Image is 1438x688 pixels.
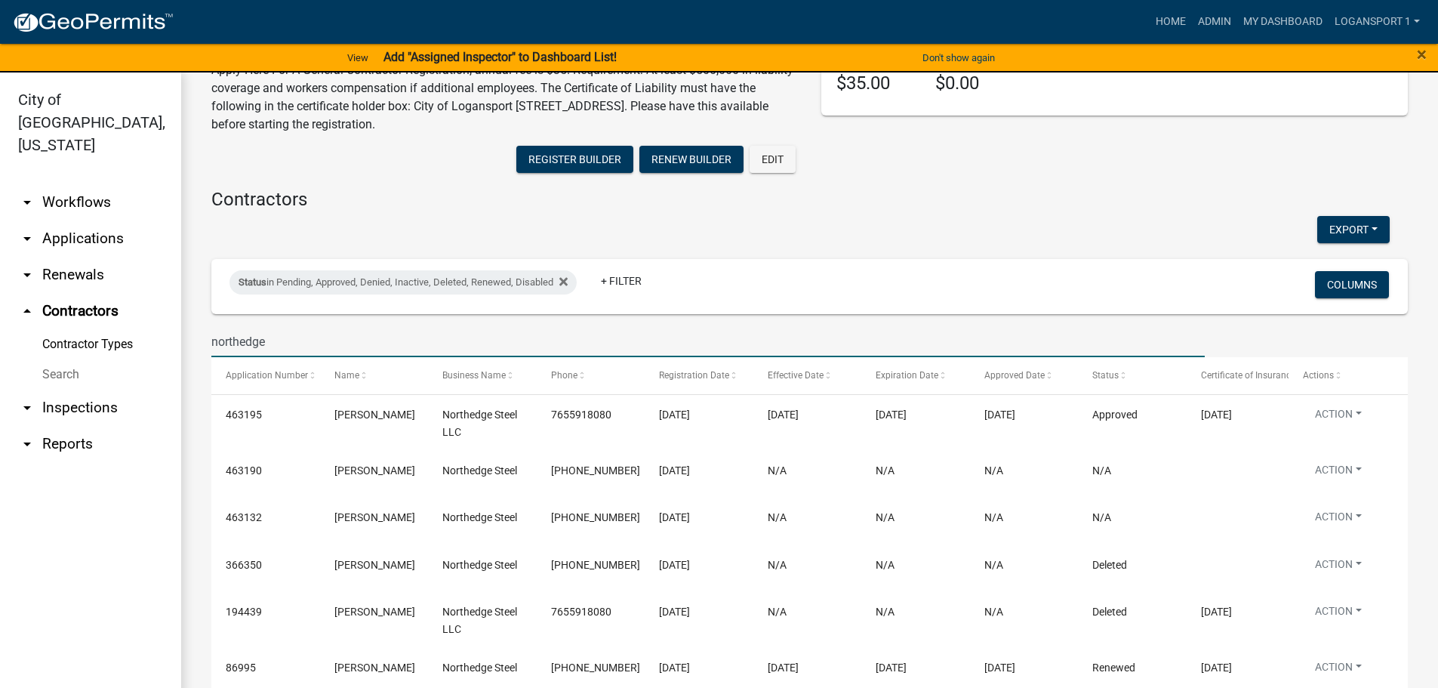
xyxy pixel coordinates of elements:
i: arrow_drop_down [18,230,36,248]
span: N/A [984,511,1003,523]
span: 463190 [226,464,262,477]
span: Name [334,370,359,381]
span: Deleted [1092,559,1127,571]
span: 01/20/2025 [659,559,690,571]
i: arrow_drop_up [18,302,36,320]
button: Action [1303,406,1374,428]
span: N/A [876,464,895,477]
span: Phone [551,370,577,381]
span: N/A [768,606,787,618]
button: Renew Builder [639,146,744,173]
span: 08/14/2025 [768,409,799,421]
span: N/A [876,606,895,618]
span: Northedge Steel [442,464,517,477]
span: 7655918080 [551,606,611,618]
button: Action [1303,557,1374,578]
span: N/A [768,464,787,477]
datatable-header-cell: Name [320,357,429,393]
a: View [341,45,374,70]
span: 01/15/2026 [1201,409,1232,421]
a: Logansport 1 [1329,8,1426,36]
span: Mitchell Cooper [334,409,415,421]
i: arrow_drop_down [18,266,36,284]
span: Northedge Steel [442,511,517,523]
span: N/A [984,606,1003,618]
datatable-header-cell: Approved Date [970,357,1079,393]
span: Certificate of Insurance Expiration [1201,370,1339,381]
h4: $35.00 [836,73,913,94]
button: Export [1317,216,1390,243]
span: Deleted [1092,606,1127,618]
span: Mitchell Cooper [334,464,415,477]
span: 86995 [226,662,256,674]
span: N/A [876,559,895,571]
span: 12/31/2023 [876,662,907,674]
span: Effective Date [768,370,824,381]
datatable-header-cell: Actions [1289,357,1397,393]
span: 01/13/2023 [659,662,690,674]
i: arrow_drop_down [18,399,36,417]
span: 08/13/2025 [659,409,690,421]
span: Status [1092,370,1119,381]
span: 7655918080 [551,409,611,421]
i: arrow_drop_down [18,193,36,211]
span: Mitchell Cooper [334,606,415,618]
span: 765-591-8080 [551,559,640,571]
span: × [1417,44,1427,65]
span: 765-591-8080 [551,464,640,477]
button: Action [1303,659,1374,681]
span: Actions [1303,370,1334,381]
datatable-header-cell: Status [1078,357,1187,393]
a: Admin [1192,8,1237,36]
div: in Pending, Approved, Denied, Inactive, Deleted, Renewed, Disabled [229,270,577,295]
button: Edit [750,146,796,173]
button: Action [1303,509,1374,531]
span: 11/22/2023 [659,606,690,618]
span: Renewed [1092,662,1135,674]
button: Action [1303,462,1374,484]
span: Registration Date [659,370,729,381]
span: 01/15/2026 [876,409,907,421]
span: Mitchell Cooper [334,559,415,571]
span: 765-591-8080 [551,511,640,523]
a: Home [1150,8,1192,36]
datatable-header-cell: Registration Date [645,357,753,393]
span: Northedge Steel [442,662,517,674]
span: Business Name [442,370,506,381]
datatable-header-cell: Phone [537,357,645,393]
span: Application Number [226,370,308,381]
span: N/A [1092,511,1111,523]
span: Approved [1092,409,1138,421]
h4: $0.00 [935,73,994,94]
span: 01/15/2024 [1201,662,1232,674]
p: Apply Here For A General Contractor Registration, annual fee is $35. Requirement: At least $500,0... [211,61,799,134]
span: Status [239,276,266,288]
span: 08/14/2025 [984,409,1015,421]
button: Register Builder [516,146,633,173]
span: 08/13/2025 [659,511,690,523]
span: 463132 [226,511,262,523]
span: Mitchell Cooper [334,511,415,523]
datatable-header-cell: Expiration Date [861,357,970,393]
span: Expiration Date [876,370,938,381]
datatable-header-cell: Application Number [211,357,320,393]
span: Northedge Steel LLC [442,606,517,635]
span: N/A [1092,464,1111,477]
span: 765-591-8080 [551,662,640,674]
span: 08/13/2025 [659,464,690,477]
i: arrow_drop_down [18,435,36,453]
span: Approved Date [984,370,1045,381]
span: 194439 [226,606,262,618]
button: Action [1303,603,1374,625]
datatable-header-cell: Business Name [428,357,537,393]
span: Northedge Steel LLC [442,409,517,438]
span: N/A [768,559,787,571]
span: 463195 [226,409,262,421]
span: 01/15/2024 [1201,606,1232,618]
datatable-header-cell: Effective Date [753,357,862,393]
span: 01/13/2023 [984,662,1015,674]
span: Northedge Steel [442,559,517,571]
span: N/A [876,511,895,523]
span: N/A [768,511,787,523]
a: + Filter [589,267,654,295]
